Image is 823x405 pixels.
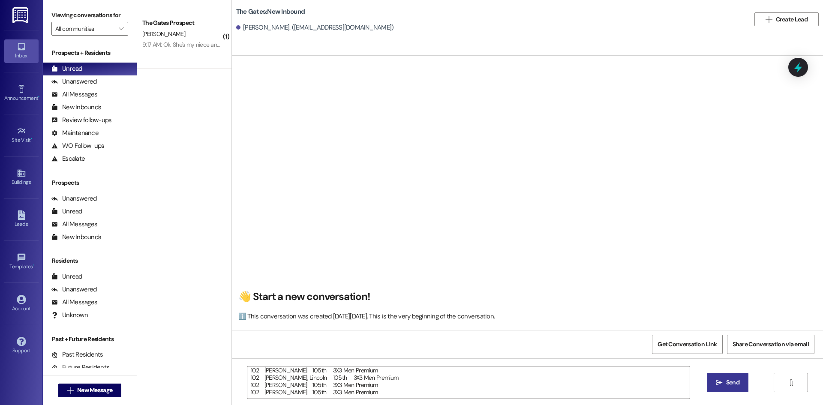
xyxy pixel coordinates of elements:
button: Create Lead [754,12,819,26]
textarea: 102 [PERSON_NAME] 105th 3X3 Men Premium 102 [PERSON_NAME] 105th 3X3 Men Premium 102 [PERSON_NAME]... [247,366,690,399]
span: [PERSON_NAME] [142,30,185,38]
div: 9:17 AM: Ok. She's my niece and just went through a big breakup so I know she's focused on other ... [142,41,538,48]
div: Prospects [43,178,137,187]
div: Unanswered [51,77,97,86]
span: • [33,262,34,268]
div: Unknown [51,311,88,320]
a: Inbox [4,39,39,63]
div: Unread [51,64,82,73]
div: Past + Future Residents [43,335,137,344]
input: All communities [55,22,114,36]
label: Viewing conversations for [51,9,128,22]
div: Prospects + Residents [43,48,137,57]
div: All Messages [51,220,97,229]
div: Future Residents [51,363,109,372]
a: Leads [4,208,39,231]
div: Past Residents [51,350,103,359]
div: Review follow-ups [51,116,111,125]
button: Send [707,373,748,392]
img: ResiDesk Logo [12,7,30,23]
i:  [67,387,74,394]
span: Create Lead [776,15,808,24]
span: New Message [77,386,112,395]
span: • [31,136,32,142]
i:  [788,379,794,386]
div: Unread [51,207,82,216]
span: • [38,94,39,100]
span: Share Conversation via email [733,340,809,349]
div: All Messages [51,90,97,99]
div: Residents [43,256,137,265]
div: Unanswered [51,194,97,203]
i:  [716,379,722,386]
b: The Gates: New Inbound [236,7,305,16]
a: Site Visit • [4,124,39,147]
i:  [766,16,772,23]
div: Maintenance [51,129,99,138]
div: New Inbounds [51,103,101,112]
div: New Inbounds [51,233,101,242]
a: Templates • [4,250,39,273]
a: Support [4,334,39,357]
button: Get Conversation Link [652,335,722,354]
div: Escalate [51,154,85,163]
div: [PERSON_NAME]. ([EMAIL_ADDRESS][DOMAIN_NAME]) [236,23,394,32]
button: New Message [58,384,122,397]
span: Get Conversation Link [658,340,717,349]
a: Buildings [4,166,39,189]
div: WO Follow-ups [51,141,104,150]
div: ℹ️ This conversation was created [DATE][DATE]. This is the very beginning of the conversation. [238,312,812,321]
h2: 👋 Start a new conversation! [238,290,812,303]
div: Unanswered [51,285,97,294]
button: Share Conversation via email [727,335,814,354]
i:  [119,25,123,32]
div: All Messages [51,298,97,307]
div: Unread [51,272,82,281]
span: Send [726,378,739,387]
div: The Gates Prospect [142,18,222,27]
a: Account [4,292,39,315]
